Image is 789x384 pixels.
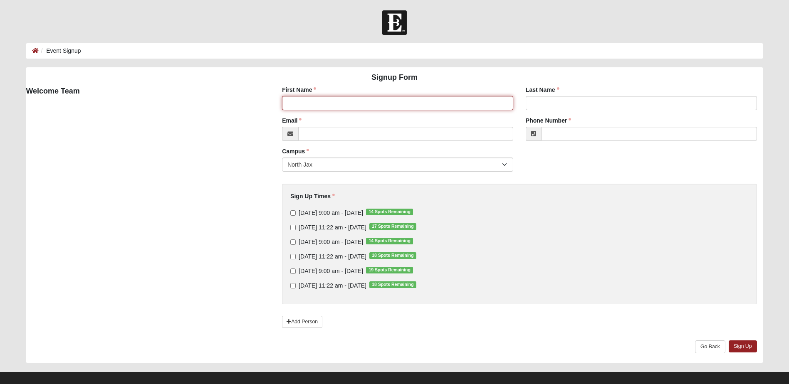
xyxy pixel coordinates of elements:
span: 14 Spots Remaining [366,209,413,215]
label: Email [282,116,302,125]
span: [DATE] 11:22 am - [DATE] [299,224,366,231]
span: 18 Spots Remaining [369,281,416,288]
label: Sign Up Times [290,192,335,200]
input: [DATE] 11:22 am - [DATE]18 Spots Remaining [290,283,296,288]
input: [DATE] 11:22 am - [DATE]17 Spots Remaining [290,225,296,230]
input: [DATE] 11:22 am - [DATE]18 Spots Remaining [290,254,296,259]
h4: Signup Form [26,73,763,82]
span: 17 Spots Remaining [369,223,416,230]
li: Event Signup [39,47,81,55]
label: Phone Number [526,116,571,125]
span: 18 Spots Remaining [369,252,416,259]
span: [DATE] 9:00 am - [DATE] [299,209,363,216]
span: [DATE] 11:22 am - [DATE] [299,282,366,289]
strong: Welcome Team [26,87,79,95]
span: [DATE] 9:00 am - [DATE] [299,239,363,245]
label: Last Name [526,86,559,94]
span: [DATE] 11:22 am - [DATE] [299,253,366,260]
a: Go Back [695,340,725,353]
span: 19 Spots Remaining [366,267,413,273]
label: Campus [282,147,309,155]
input: [DATE] 9:00 am - [DATE]19 Spots Remaining [290,268,296,274]
input: [DATE] 9:00 am - [DATE]14 Spots Remaining [290,210,296,216]
a: Add Person [282,316,322,328]
img: Church of Eleven22 Logo [382,10,407,35]
a: Sign Up [729,340,757,352]
span: 14 Spots Remaining [366,238,413,244]
label: First Name [282,86,316,94]
input: [DATE] 9:00 am - [DATE]14 Spots Remaining [290,239,296,245]
span: [DATE] 9:00 am - [DATE] [299,268,363,274]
